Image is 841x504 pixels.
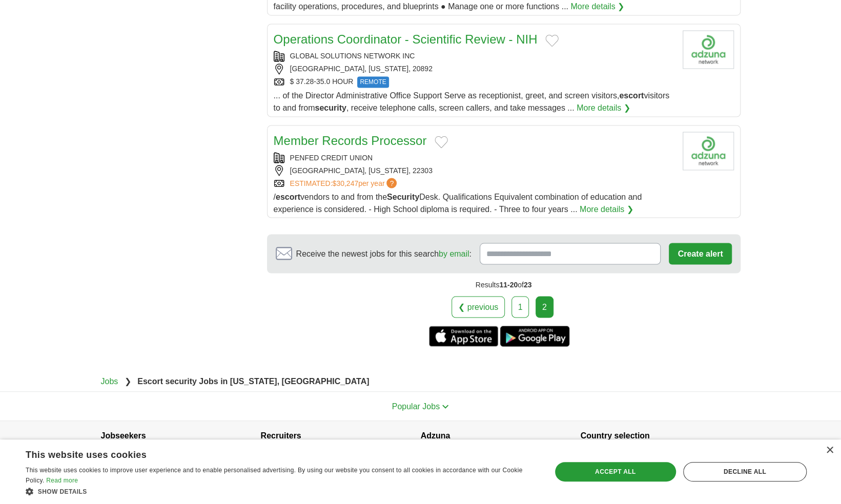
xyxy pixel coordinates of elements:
[683,462,807,481] div: Decline all
[669,243,731,264] button: Create alert
[524,280,532,288] span: 23
[315,103,346,112] strong: security
[439,249,469,258] a: by email
[137,376,369,385] strong: Escort security Jobs in [US_STATE], [GEOGRAPHIC_DATA]
[581,421,741,450] h4: Country selection
[435,136,448,148] button: Add to favorite jobs
[274,165,674,176] div: [GEOGRAPHIC_DATA], [US_STATE], 22303
[274,32,538,46] a: Operations Coordinator - Scientific Review - NIH
[274,152,674,163] div: PENFED CREDIT UNION
[267,273,741,296] div: Results of
[826,447,833,454] div: Close
[577,102,630,114] a: More details ❯
[386,178,397,188] span: ?
[332,179,358,187] span: $30,247
[392,402,440,410] span: Popular Jobs
[46,477,78,484] a: Read more, opens a new window
[26,467,523,484] span: This website uses cookies to improve user experience and to enable personalised advertising. By u...
[570,1,624,13] a: More details ❯
[274,76,674,88] div: $ 37.28-35.0 HOUR
[26,486,536,496] div: Show details
[101,376,118,385] a: Jobs
[276,192,300,201] strong: escort
[511,296,529,318] a: 1
[499,280,518,288] span: 11-20
[536,296,553,318] div: 2
[683,30,734,69] img: Company logo
[26,446,510,461] div: This website uses cookies
[296,247,471,260] span: Receive the newest jobs for this search :
[274,91,669,112] span: ... of the Director Administrative Office Support Serve as receptionist, greet, and screen visito...
[452,296,505,318] a: ❮ previous
[274,51,674,61] div: GLOBAL SOLUTIONS NETWORK INC
[442,404,449,409] img: toggle icon
[387,192,419,201] strong: Security
[290,178,399,188] a: ESTIMATED:$30,247per year?
[580,203,633,215] a: More details ❯
[274,134,427,148] a: Member Records Processor
[429,326,498,346] a: Get the iPhone app
[274,64,674,74] div: [GEOGRAPHIC_DATA], [US_STATE], 20892
[125,376,131,385] span: ❯
[38,488,87,495] span: Show details
[357,76,388,88] span: REMOTE
[619,91,644,100] strong: escort
[274,192,642,213] span: / vendors to and from the Desk. Qualifications Equivalent combination of education and experience...
[555,462,676,481] div: Accept all
[683,132,734,170] img: Company logo
[545,34,559,47] button: Add to favorite jobs
[500,326,569,346] a: Get the Android app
